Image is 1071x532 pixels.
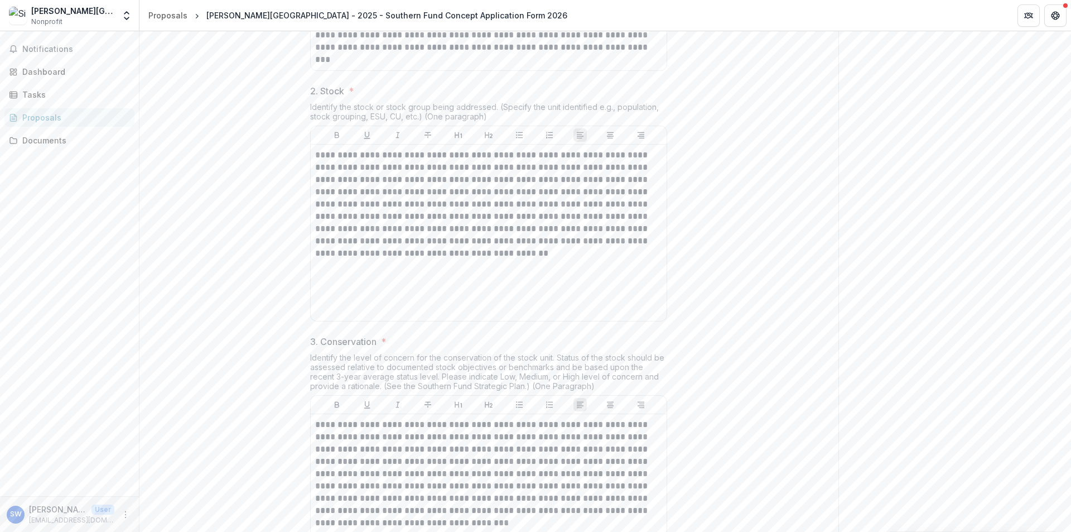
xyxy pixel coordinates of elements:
button: Heading 1 [452,128,465,142]
button: Heading 1 [452,398,465,411]
a: Proposals [4,108,134,127]
button: Align Left [573,128,587,142]
a: Dashboard [4,63,134,81]
p: [EMAIL_ADDRESS][DOMAIN_NAME] [29,515,114,525]
button: Heading 2 [482,128,495,142]
div: Documents [22,135,126,146]
div: Identify the stock or stock group being addressed. (Specify the unit identified e.g., population,... [310,102,667,126]
button: Italicize [391,398,404,411]
p: [PERSON_NAME] [29,504,87,515]
button: More [119,508,132,521]
button: Align Left [573,398,587,411]
p: 2. Stock [310,84,344,98]
div: [PERSON_NAME][GEOGRAPHIC_DATA] [31,5,114,17]
nav: breadcrumb [144,7,572,23]
button: Bullet List [513,398,526,411]
div: Proposals [148,9,187,21]
button: Ordered List [543,398,556,411]
button: Heading 2 [482,398,495,411]
button: Underline [360,128,374,142]
div: Sam Wilson [10,511,22,518]
p: 3. Conservation [310,335,377,348]
button: Notifications [4,40,134,58]
div: [PERSON_NAME][GEOGRAPHIC_DATA] - 2025 - Southern Fund Concept Application Form 2026 [206,9,567,21]
button: Italicize [391,128,404,142]
div: Identify the level of concern for the conservation of the stock unit. Status of the stock should ... [310,353,667,395]
button: Underline [360,398,374,411]
button: Open entity switcher [119,4,134,27]
div: Proposals [22,112,126,123]
span: Nonprofit [31,17,62,27]
p: User [91,505,114,515]
div: Dashboard [22,66,126,78]
button: Strike [421,128,435,142]
button: Ordered List [543,128,556,142]
button: Align Right [634,128,648,142]
a: Proposals [144,7,192,23]
button: Align Center [604,398,617,411]
span: Notifications [22,45,130,54]
a: Tasks [4,85,134,104]
div: Tasks [22,89,126,100]
button: Bullet List [513,128,526,142]
button: Partners [1017,4,1040,27]
button: Bold [330,128,344,142]
a: Documents [4,131,134,150]
button: Bold [330,398,344,411]
button: Get Help [1044,4,1067,27]
button: Strike [421,398,435,411]
img: Simon Fraser University [9,7,27,25]
button: Align Right [634,398,648,411]
button: Align Center [604,128,617,142]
